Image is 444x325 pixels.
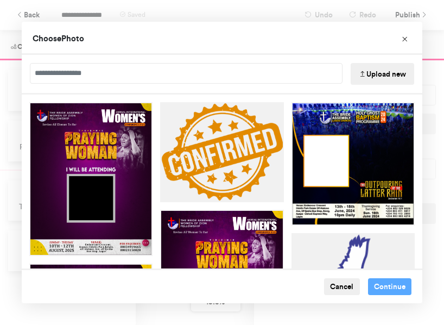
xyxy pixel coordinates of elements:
[368,278,412,296] button: Continue
[324,278,360,296] button: Cancel
[22,22,422,303] div: Choose Image
[390,271,431,312] iframe: Drift Widget Chat Controller
[351,63,414,85] button: Upload new
[33,33,84,43] span: Choose Photo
